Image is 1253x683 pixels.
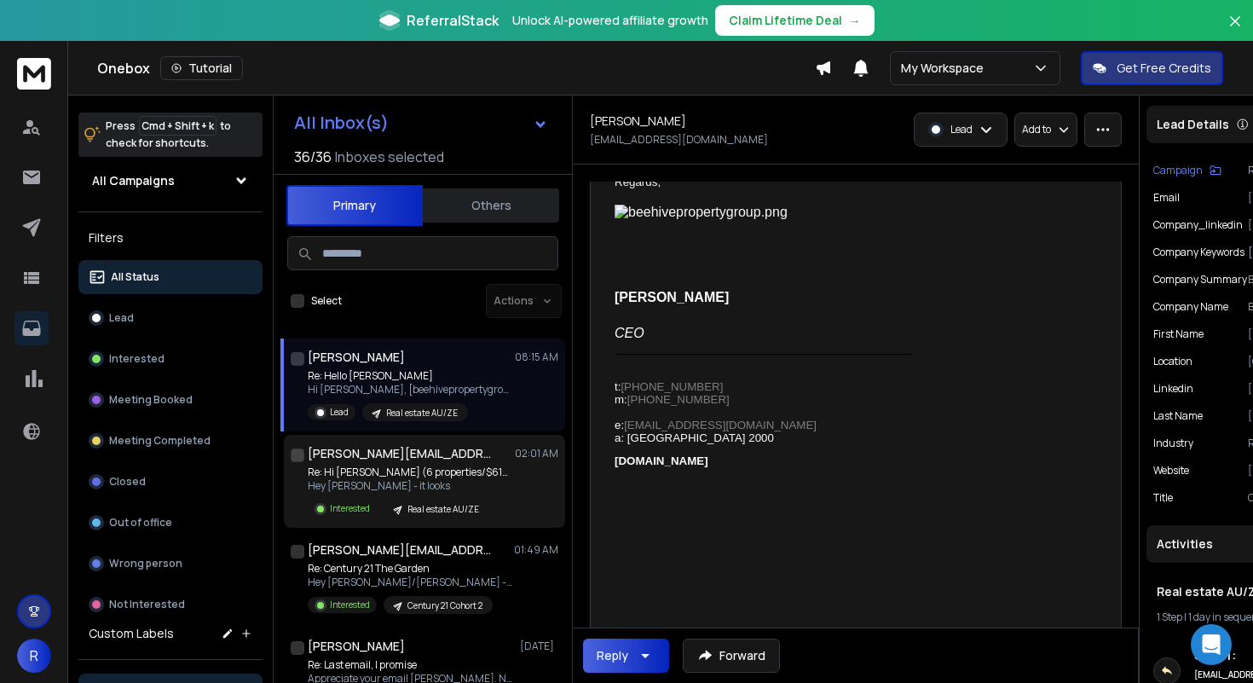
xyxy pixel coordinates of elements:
img: ignored-in-diff-B6343020-56BD-4256-98CC-0D8D2CA0FDB4 [615,520,628,534]
p: linkedin [1153,382,1193,396]
button: All Inbox(s) [280,106,562,140]
p: Email [1153,191,1180,205]
span: Regards, [615,176,661,188]
p: Out of office [109,516,172,530]
h1: [PERSON_NAME][EMAIL_ADDRESS][DOMAIN_NAME] [308,445,495,462]
button: Primary [286,185,423,226]
button: All Status [78,260,263,294]
h1: [PERSON_NAME] [590,113,686,130]
button: Reply [583,639,669,673]
p: Interested [330,502,370,515]
img: ignored-in-diff-87CA70BE-ABC4-4567-9692-C35B48BCEBB7 [615,573,628,587]
span: 1 Step [1157,610,1182,624]
p: industry [1153,437,1193,450]
p: Add to [1022,123,1051,136]
p: Not Interested [109,598,185,611]
p: Hey [PERSON_NAME]/[PERSON_NAME] - just following [308,576,512,589]
h3: Custom Labels [89,625,174,642]
button: Wrong person [78,547,263,581]
button: Forward [683,639,780,673]
h1: All Campaigns [92,172,175,189]
p: [DATE] [520,640,558,653]
b: [DOMAIN_NAME] [615,454,708,467]
button: Get Free Credits [1081,51,1223,85]
p: title [1153,491,1173,505]
span: → [849,12,861,29]
button: Meeting Completed [78,424,263,458]
p: website [1153,464,1189,478]
p: Re: Last email, I promise [308,658,512,672]
p: company_linkedin [1153,218,1243,232]
p: Century 21 Cohort 2 [407,599,482,612]
p: All Status [111,270,159,284]
button: Interested [78,342,263,376]
p: 08:15 AM [515,350,558,364]
p: Re: Hello [PERSON_NAME] [308,369,512,383]
button: R [17,639,51,673]
p: My Workspace [901,60,990,77]
button: All Campaigns [78,164,263,198]
button: Lead [78,301,263,335]
h1: [PERSON_NAME][EMAIL_ADDRESS][PERSON_NAME][DOMAIN_NAME] +2 [308,541,495,559]
img: beehivepropertygroup.png [615,205,801,253]
label: Select [311,294,342,308]
span: e: a: [GEOGRAPHIC_DATA] 2000 [615,419,817,444]
p: Company Name [1153,300,1228,314]
p: Interested [330,599,370,611]
button: Claim Lifetime Deal→ [715,5,875,36]
div: Open Intercom Messenger [1191,624,1232,665]
p: Get Free Credits [1117,60,1211,77]
button: Tutorial [160,56,243,80]
p: Lead [109,311,134,325]
p: Re: Hi [PERSON_NAME] (6 properties/$615k [308,466,512,479]
p: Company Keywords [1153,246,1244,259]
a: [EMAIL_ADDRESS][DOMAIN_NAME] [624,419,817,431]
p: Closed [109,475,146,489]
span: 36 / 36 [294,147,332,167]
button: Close banner [1224,10,1246,51]
button: Closed [78,465,263,499]
button: Not Interested [78,587,263,622]
h3: Inboxes selected [335,147,444,167]
span: Cmd + Shift + k [139,116,217,136]
img: ignored-in-diff-39B2343E-B54B-4270-829F-D1ACDF8B4C2D [615,547,628,560]
p: location [1153,355,1192,368]
p: Re: Century 21 The Garden [308,562,512,576]
h1: All Inbox(s) [294,114,389,131]
p: Real estate AU/ZE [386,407,458,420]
span: t: m: [615,380,730,406]
a: [PHONE_NUMBER] [621,380,723,393]
h3: Filters [78,226,263,250]
b: [PERSON_NAME] [615,290,729,304]
button: Others [423,187,559,224]
p: Wrong person [109,557,182,570]
p: Meeting Booked [109,393,193,407]
p: Hi [PERSON_NAME], [beehivepropertygroup.png] [PERSON_NAME] [308,383,512,396]
p: Campaign [1153,164,1203,177]
a: [PHONE_NUMBER] [627,393,730,406]
button: Out of office [78,506,263,540]
p: Real estate AU/ZE [407,503,479,516]
p: Press to check for shortcuts. [106,118,231,152]
img: ignored-in-diff-422D7BE2-E706-44D0-8E4B-EB61E04ED115 [615,626,626,637]
p: Lead [330,406,349,419]
p: 01:49 AM [514,543,558,557]
p: Last Name [1153,409,1203,423]
h1: [PERSON_NAME] [308,349,405,366]
div: Reply [597,647,628,664]
p: Hey [PERSON_NAME] - it looks [308,479,512,493]
img: ignored-in-diff-D91E5011-53D7-43D5-BE7B-9B4D90FD992F [615,481,628,495]
div: Onebox [97,56,815,80]
span: ReferralStack [407,10,499,31]
button: Meeting Booked [78,383,263,417]
p: First Name [1153,327,1204,341]
h1: [PERSON_NAME] [308,638,405,655]
p: Meeting Completed [109,434,211,448]
p: Lead [950,123,973,136]
img: ignored-in-diff-6448FD37-B065-47F7-9432-E646E1386C30 [615,599,628,613]
p: Interested [109,352,165,366]
p: [EMAIL_ADDRESS][DOMAIN_NAME] [590,133,768,147]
